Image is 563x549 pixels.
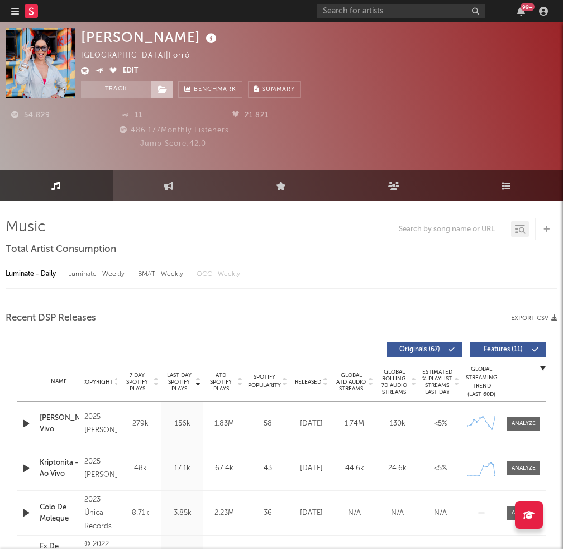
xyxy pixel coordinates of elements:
a: Colo De Moleque [40,502,79,524]
div: 1.74M [336,418,373,429]
button: Export CSV [511,315,557,322]
span: Global ATD Audio Streams [336,372,366,392]
button: Originals(67) [387,342,462,357]
div: 48k [122,463,159,474]
div: 17.1k [164,463,201,474]
div: [DATE] [293,418,330,429]
div: 1.83M [206,418,242,429]
div: 2023 Única Records [84,493,117,533]
button: 99+ [517,7,525,16]
div: BMAT - Weekly [138,265,185,284]
span: Spotify Popularity [248,373,281,390]
span: Released [295,379,321,385]
div: Luminate - Weekly [68,265,127,284]
div: 3.85k [164,508,201,519]
div: 2025 [PERSON_NAME] [84,455,117,482]
span: Last Day Spotify Plays [164,372,194,392]
span: Originals ( 67 ) [394,346,445,353]
div: 2.23M [206,508,242,519]
div: 67.4k [206,463,242,474]
div: 156k [164,418,201,429]
div: [GEOGRAPHIC_DATA] | Forró [81,49,203,63]
div: 99 + [521,3,535,11]
div: <5% [422,463,459,474]
span: 486.177 Monthly Listeners [118,127,229,134]
a: [PERSON_NAME] Vivo [40,413,79,435]
div: <5% [422,418,459,429]
input: Search for artists [317,4,485,18]
span: ATD Spotify Plays [206,372,236,392]
span: Total Artist Consumption [6,243,116,256]
button: Summary [248,81,301,98]
div: N/A [379,508,416,519]
span: 21.821 [232,112,269,119]
span: 11 [122,112,142,119]
div: [DATE] [293,508,330,519]
div: Luminate - Daily [6,265,57,284]
input: Search by song name or URL [393,225,511,234]
span: Global Rolling 7D Audio Streams [379,369,409,395]
span: 54.829 [11,112,50,119]
div: [DATE] [293,463,330,474]
div: 58 [248,418,287,429]
div: N/A [336,508,373,519]
div: 43 [248,463,287,474]
a: Kriptonita - Ao Vivo [40,457,79,479]
a: Benchmark [178,81,242,98]
span: Features ( 11 ) [478,346,529,353]
div: 24.6k [379,463,416,474]
span: 7 Day Spotify Plays [122,372,152,392]
span: Recent DSP Releases [6,312,96,325]
div: 8.71k [122,508,159,519]
span: Copyright [81,379,113,385]
div: Global Streaming Trend (Last 60D) [465,365,498,399]
div: [PERSON_NAME] [81,28,220,46]
button: Track [81,81,151,98]
span: Benchmark [194,83,236,97]
div: 44.6k [336,463,373,474]
div: Name [40,378,79,386]
span: Summary [262,87,295,93]
div: 36 [248,508,287,519]
button: Features(11) [470,342,546,357]
div: N/A [422,508,459,519]
button: Edit [123,65,138,78]
div: 279k [122,418,159,429]
span: Jump Score: 42.0 [140,140,206,147]
div: 2025 [PERSON_NAME] [84,410,117,437]
span: Estimated % Playlist Streams Last Day [422,369,452,395]
div: 130k [379,418,416,429]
